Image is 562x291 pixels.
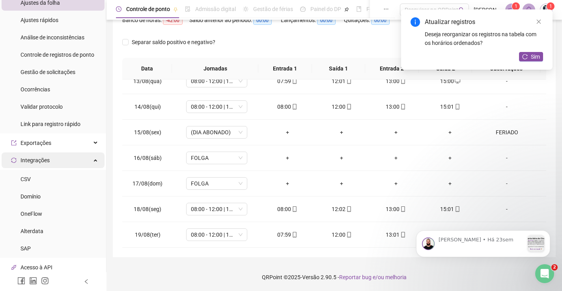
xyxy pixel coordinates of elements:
[300,6,306,12] span: dashboard
[535,264,554,283] iframe: Intercom live chat
[536,19,541,24] span: close
[191,152,243,164] span: FOLGA
[172,58,258,80] th: Jornadas
[21,140,51,146] span: Exportações
[84,279,89,284] span: left
[122,58,172,80] th: Data
[375,205,417,213] div: 13:00
[484,205,530,213] div: -
[134,129,161,135] span: 15/08(sex)
[345,206,352,212] span: mobile
[321,230,362,239] div: 12:00
[375,154,417,162] div: +
[126,6,170,12] span: Controle de ponto
[400,232,406,237] span: mobile
[243,6,248,12] span: sun
[344,7,349,12] span: pushpin
[21,104,63,110] span: Validar protocolo
[429,179,471,188] div: +
[185,6,190,12] span: file-done
[116,6,121,12] span: clock-circle
[191,75,243,87] span: 08:00 - 12:00 | 13:00 - 15:00
[122,16,189,25] div: Banco de horas:
[508,6,515,13] span: notification
[484,154,530,162] div: -
[267,128,308,137] div: +
[11,158,17,163] span: sync
[425,17,543,27] div: Atualizar registros
[29,277,37,285] span: linkedin
[134,104,161,110] span: 14/08(qui)
[454,104,460,109] span: mobile
[267,102,308,111] div: 08:00
[191,203,243,215] span: 08:00 - 12:00 | 13:00 - 15:00
[534,17,543,26] a: Close
[400,206,406,212] span: mobile
[189,16,281,25] div: Saldo anterior ao período:
[484,102,530,111] div: -
[21,17,58,23] span: Ajustes rápidos
[21,176,31,182] span: CSV
[21,52,94,58] span: Controle de registros de ponto
[371,16,390,25] span: 00:00
[21,86,50,93] span: Ocorrências
[133,180,162,187] span: 17/08(dom)
[356,6,362,12] span: book
[549,4,552,9] span: 1
[484,128,530,137] div: FERIADO
[366,6,417,12] span: Folha de pagamento
[383,6,389,12] span: ellipsis
[135,232,161,238] span: 19/08(ter)
[11,265,17,270] span: api
[540,4,552,16] img: 69183
[134,206,161,212] span: 18/08(seg)
[531,52,540,61] span: Sim
[515,4,517,9] span: 1
[345,78,352,84] span: mobile
[267,205,308,213] div: 08:00
[302,274,319,280] span: Versão
[291,232,297,237] span: mobile
[267,154,308,162] div: +
[345,232,352,237] span: mobile
[195,6,236,12] span: Admissão digital
[258,58,312,80] th: Entrada 1
[191,126,243,138] span: (DIA ABONADO)
[425,30,543,47] div: Deseja reorganizar os registros na tabela com os horários ordenados?
[429,102,471,111] div: 15:01
[321,77,362,85] div: 12:01
[321,102,362,111] div: 12:00
[291,206,297,212] span: mobile
[400,104,406,109] span: mobile
[21,245,31,252] span: SAP
[454,78,460,84] span: desktop
[547,2,555,10] sup: Atualize o seu contato no menu Meus Dados
[375,77,417,85] div: 13:00
[21,228,43,234] span: Alterdata
[454,206,460,212] span: mobile
[163,16,183,25] span: -42:00
[375,230,417,239] div: 13:01
[459,7,465,13] span: search
[404,215,562,270] iframe: Intercom notifications mensagem
[429,154,471,162] div: +
[21,157,50,163] span: Integrações
[191,229,243,241] span: 08:00 - 12:00 | 13:00 - 15:00
[484,77,530,85] div: -
[21,264,52,271] span: Acesso à API
[281,16,344,25] div: Lançamentos:
[134,155,162,161] span: 16/08(sáb)
[321,154,362,162] div: +
[429,205,471,213] div: 15:01
[512,2,520,10] sup: 1
[21,193,41,200] span: Domínio
[267,230,308,239] div: 07:59
[339,274,407,280] span: Reportar bug e/ou melhoria
[321,128,362,137] div: +
[321,179,362,188] div: +
[525,6,532,13] span: bell
[17,277,25,285] span: facebook
[21,69,75,75] span: Gestão de solicitações
[267,77,308,85] div: 07:59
